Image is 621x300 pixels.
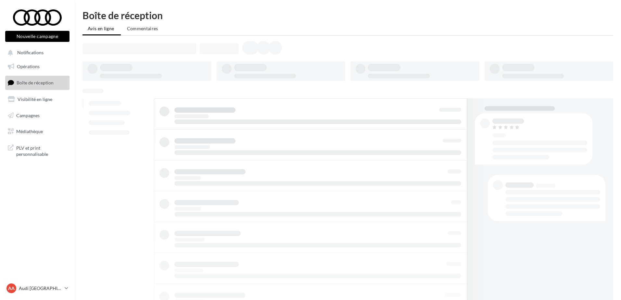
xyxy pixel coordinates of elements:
[19,285,62,292] p: Audi [GEOGRAPHIC_DATA]
[16,129,43,134] span: Médiathèque
[4,109,71,122] a: Campagnes
[17,50,44,56] span: Notifications
[4,76,71,90] a: Boîte de réception
[17,80,54,85] span: Boîte de réception
[16,144,67,157] span: PLV et print personnalisable
[5,31,70,42] button: Nouvelle campagne
[4,93,71,106] a: Visibilité en ligne
[4,141,71,160] a: PLV et print personnalisable
[17,64,40,69] span: Opérations
[18,96,52,102] span: Visibilité en ligne
[82,10,613,20] div: Boîte de réception
[4,60,71,73] a: Opérations
[127,26,158,31] span: Commentaires
[4,125,71,138] a: Médiathèque
[5,282,70,294] a: AA Audi [GEOGRAPHIC_DATA]
[16,112,40,118] span: Campagnes
[8,285,15,292] span: AA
